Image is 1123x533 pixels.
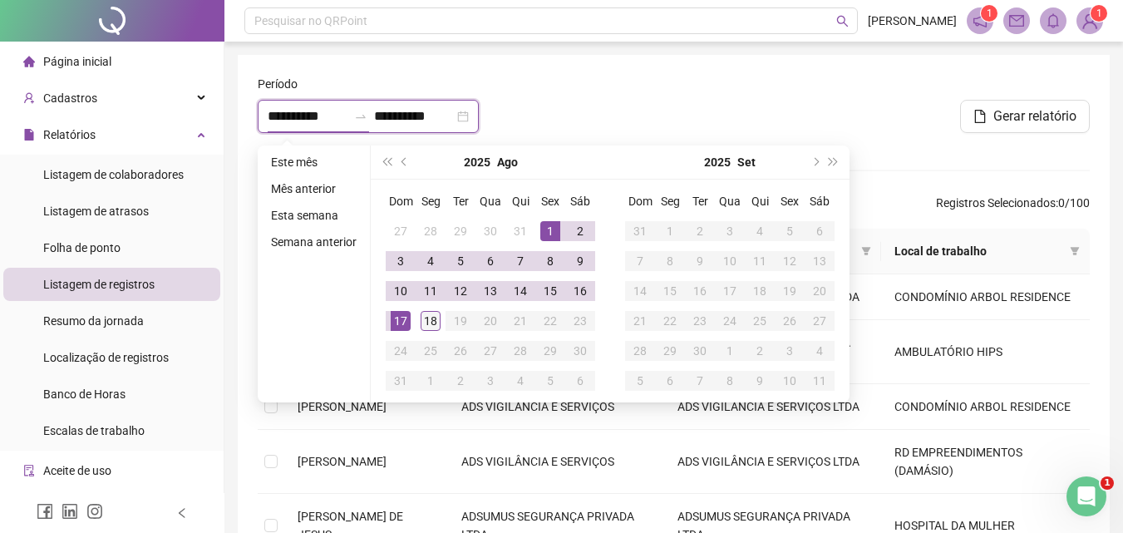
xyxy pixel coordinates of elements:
[810,311,830,331] div: 27
[655,276,685,306] td: 2025-09-15
[685,186,715,216] th: Ter
[421,371,441,391] div: 1
[655,306,685,336] td: 2025-09-22
[750,341,770,361] div: 2
[416,366,446,396] td: 2025-09-01
[625,336,655,366] td: 2025-09-28
[745,366,775,396] td: 2025-10-09
[43,464,111,477] span: Aceite de uso
[264,179,363,199] li: Mês anterior
[570,311,590,331] div: 23
[377,146,396,179] button: super-prev-year
[775,336,805,366] td: 2025-10-03
[715,216,745,246] td: 2025-09-03
[386,216,416,246] td: 2025-07-27
[475,336,505,366] td: 2025-08-27
[480,371,500,391] div: 3
[987,7,992,19] span: 1
[540,341,560,361] div: 29
[720,311,740,331] div: 24
[570,371,590,391] div: 6
[745,336,775,366] td: 2025-10-02
[881,320,1090,384] td: AMBULATÓRIO HIPS
[391,221,411,241] div: 27
[416,276,446,306] td: 2025-08-11
[43,55,111,68] span: Página inicial
[298,400,387,413] span: [PERSON_NAME]
[62,503,78,520] span: linkedin
[391,311,411,331] div: 17
[775,246,805,276] td: 2025-09-12
[540,221,560,241] div: 1
[570,341,590,361] div: 30
[1070,246,1080,256] span: filter
[625,276,655,306] td: 2025-09-14
[630,281,650,301] div: 14
[685,336,715,366] td: 2025-09-30
[630,251,650,271] div: 7
[625,366,655,396] td: 2025-10-05
[535,246,565,276] td: 2025-08-08
[936,196,1056,210] span: Registros Selecionados
[43,168,184,181] span: Listagem de colaboradores
[775,276,805,306] td: 2025-09-19
[446,336,475,366] td: 2025-08-26
[981,5,997,22] sup: 1
[825,146,843,179] button: super-next-year
[480,341,500,361] div: 27
[451,281,470,301] div: 12
[881,430,1090,494] td: RD EMPREENDIMENTOS (DAMÁSIO)
[451,341,470,361] div: 26
[720,341,740,361] div: 1
[720,221,740,241] div: 3
[1009,13,1024,28] span: mail
[416,306,446,336] td: 2025-08-18
[685,276,715,306] td: 2025-09-16
[451,251,470,271] div: 5
[664,384,880,430] td: ADS VIGILÂNCIA E SERVIÇOS LTDA
[630,371,650,391] div: 5
[505,216,535,246] td: 2025-07-31
[810,371,830,391] div: 11
[655,216,685,246] td: 2025-09-01
[451,311,470,331] div: 19
[660,341,680,361] div: 29
[715,336,745,366] td: 2025-10-01
[421,311,441,331] div: 18
[715,306,745,336] td: 2025-09-24
[750,311,770,331] div: 25
[535,336,565,366] td: 2025-08-29
[690,311,710,331] div: 23
[704,146,731,179] button: year panel
[43,424,145,437] span: Escalas de trabalho
[715,186,745,216] th: Qua
[745,186,775,216] th: Qui
[535,366,565,396] td: 2025-09-05
[386,336,416,366] td: 2025-08-24
[43,387,126,401] span: Banco de Horas
[43,205,149,218] span: Listagem de atrasos
[775,216,805,246] td: 2025-09-05
[386,246,416,276] td: 2025-08-03
[510,371,530,391] div: 4
[993,106,1076,126] span: Gerar relatório
[298,455,387,468] span: [PERSON_NAME]
[421,251,441,271] div: 4
[446,276,475,306] td: 2025-08-12
[510,221,530,241] div: 31
[176,507,188,519] span: left
[685,216,715,246] td: 2025-09-02
[354,110,367,123] span: swap-right
[805,366,835,396] td: 2025-10-11
[1091,5,1107,22] sup: Atualize o seu contato no menu Meus Dados
[43,351,169,364] span: Localização de registros
[386,276,416,306] td: 2025-08-10
[505,366,535,396] td: 2025-09-04
[464,146,490,179] button: year panel
[720,371,740,391] div: 8
[775,306,805,336] td: 2025-09-26
[894,242,1063,260] span: Local de trabalho
[565,186,595,216] th: Sáb
[805,306,835,336] td: 2025-09-27
[805,276,835,306] td: 2025-09-20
